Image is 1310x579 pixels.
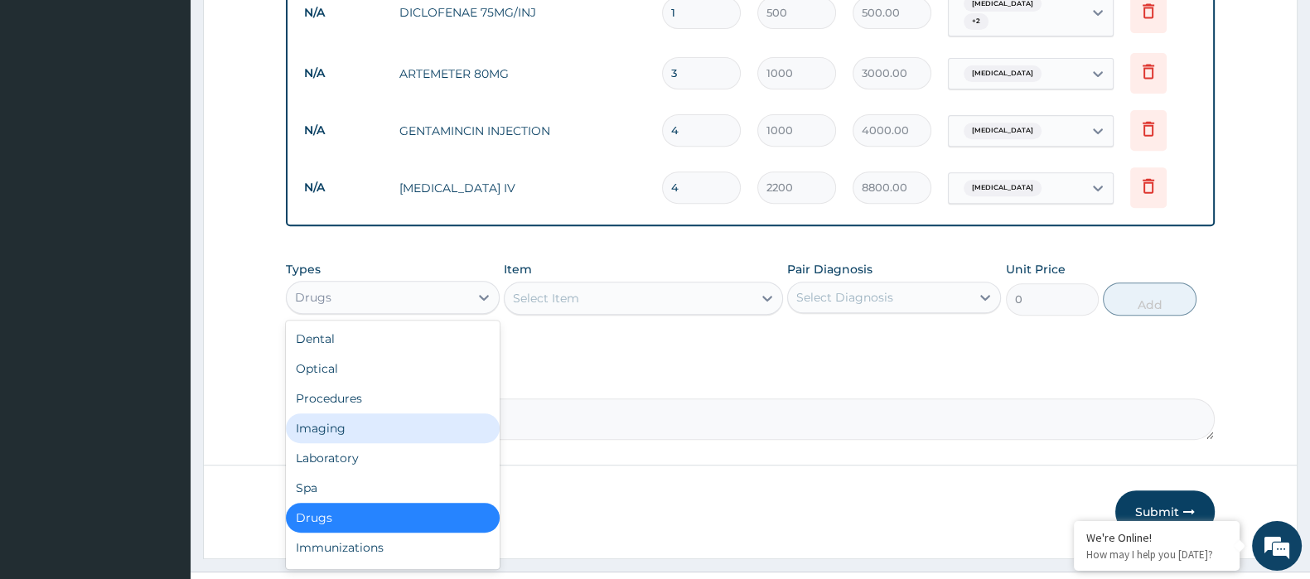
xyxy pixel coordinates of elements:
div: Dental [286,324,500,354]
span: + 2 [964,13,989,30]
span: We're online! [96,180,229,347]
div: Select Item [513,290,579,306]
label: Pair Diagnosis [787,261,873,277]
div: Imaging [286,413,500,443]
td: N/A [296,172,391,203]
td: [MEDICAL_DATA] IV [391,171,654,205]
td: ARTEMETER 80MG [391,57,654,90]
div: Drugs [295,289,331,306]
div: Optical [286,354,500,384]
td: GENTAMINCIN INJECTION [391,114,654,147]
div: Procedures [286,384,500,413]
button: Submit [1115,490,1215,533]
label: Unit Price [1006,261,1066,277]
p: How may I help you today? [1086,548,1227,562]
td: N/A [296,58,391,89]
div: Minimize live chat window [272,8,312,48]
label: Item [504,261,532,277]
div: We're Online! [1086,530,1227,545]
button: Add [1103,282,1196,316]
div: Chat with us now [86,93,278,114]
td: N/A [296,115,391,146]
div: Drugs [286,503,500,533]
div: Spa [286,473,500,503]
div: Laboratory [286,443,500,473]
div: Immunizations [286,533,500,562]
span: [MEDICAL_DATA] [964,65,1042,82]
span: [MEDICAL_DATA] [964,123,1042,139]
span: [MEDICAL_DATA] [964,180,1042,196]
textarea: Type your message and hit 'Enter' [8,395,316,453]
label: Comment [286,375,1215,389]
label: Types [286,263,321,277]
img: d_794563401_company_1708531726252_794563401 [31,83,67,124]
div: Select Diagnosis [796,289,893,306]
